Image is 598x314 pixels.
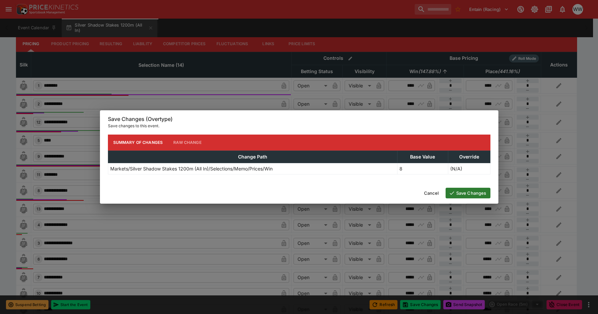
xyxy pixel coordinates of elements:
p: Save changes to this event. [108,123,490,129]
h6: Save Changes (Overtype) [108,116,490,123]
td: (N/A) [448,163,490,174]
th: Base Value [397,151,448,163]
th: Change Path [108,151,397,163]
button: Summary of Changes [108,135,168,151]
th: Override [448,151,490,163]
p: Markets/Silver Shadow Stakes 1200m (All In)/Selections/Memo/Prices/Win [110,165,273,172]
button: Cancel [420,188,443,198]
td: 8 [397,163,448,174]
button: Save Changes [446,188,490,198]
button: Raw Change [168,135,207,151]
